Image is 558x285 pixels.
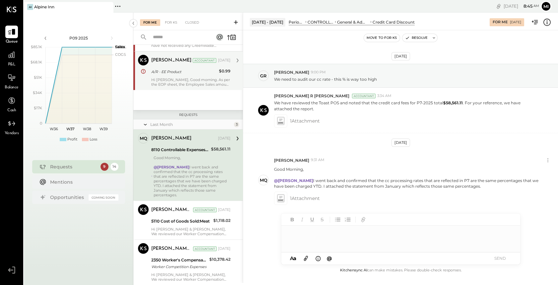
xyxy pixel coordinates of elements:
span: 9:31 AM [311,157,324,163]
div: [DATE] - [DATE] [250,18,285,26]
div: [DATE] [510,20,521,25]
div: 8110 Controllable Expenses:General & Administrative Expenses:Credit Card Discount [151,146,209,153]
span: @ [327,255,332,261]
strong: $58,561.11 [443,100,463,105]
div: $58,561.11 [211,146,231,152]
div: Worker Competition Expenses [151,263,207,270]
span: [PERSON_NAME] [274,157,309,163]
span: P&L [8,62,16,68]
button: Ordered List [343,215,352,224]
button: Underline [308,215,316,224]
button: Italic [298,215,307,224]
button: Mi [541,1,551,12]
div: 5110 Cost of Goods Sold:Meat [151,218,211,225]
p: Good Morning, [274,166,539,189]
button: Bold [288,215,297,224]
div: General & Administrative Expenses [337,19,369,25]
button: SEND [487,254,514,263]
text: COGS [115,52,126,57]
text: W38 [83,127,91,131]
div: 14 [110,163,118,171]
span: [PERSON_NAME] R [PERSON_NAME] [274,93,349,99]
text: $68.1K [31,60,42,64]
div: [DATE] [218,58,231,63]
span: 9:00 PM [311,70,326,75]
div: 3 [234,122,239,127]
span: Vendors [5,131,19,137]
div: For Me [493,20,508,25]
text: $34K [33,90,42,95]
div: I went back and confirmed that the cc processing rates that are reflected in P7 are the same perc... [274,178,539,189]
div: For KS [162,19,180,26]
button: Add URL [359,215,368,224]
button: Resolve [402,34,430,42]
button: @ [325,254,334,262]
strong: @[PERSON_NAME] [274,178,313,183]
span: a [293,255,296,261]
div: Accountant [193,246,217,251]
button: Unordered List [333,215,342,224]
div: Mentions [50,179,115,185]
div: [DATE] [218,246,231,251]
div: P09 2025 [50,35,107,41]
div: copy link [495,3,502,10]
a: P&L [0,48,23,68]
div: Opportunities [50,194,85,201]
strong: @[PERSON_NAME] [154,165,189,169]
span: 3:34 AM [377,93,391,99]
div: Loss [90,137,97,142]
div: $0.99 [219,68,231,74]
div: Period P&L [289,19,304,25]
div: MQ [260,177,267,183]
text: $85.1K [31,45,42,49]
span: Cash [7,108,16,114]
div: [DATE] [218,136,231,141]
a: Queue [0,26,23,45]
div: [DATE] [504,3,539,9]
div: Profit [67,137,77,142]
div: Good Morning, [154,155,231,197]
div: [DATE] [391,139,410,147]
span: Balance [5,85,19,91]
div: AI [27,4,33,10]
div: [PERSON_NAME] R [PERSON_NAME] [151,207,192,213]
p: We need to audit our cc rate - this % is way too high [274,76,377,82]
a: Vendors [0,117,23,137]
div: $1,118.02 [213,217,231,224]
a: Balance [0,71,23,91]
div: Hi [PERSON_NAME], Good morning. As per the EOP sheet, the Employee Sales amount is $2,749.99, whi... [151,77,231,87]
text: W39 [99,127,107,131]
text: $17K [34,106,42,110]
div: $10,378.42 [209,256,231,263]
div: MQ [140,135,147,142]
div: Accountant [193,208,217,212]
div: Closed [182,19,202,26]
div: Credit Card Discount [373,19,415,25]
div: Hi [PERSON_NAME] & [PERSON_NAME], We reviewed our Worker Compensation policy and noticed that the... [151,227,231,236]
div: Requests [137,113,240,117]
div: 2350 Worker's Compensation [151,257,207,263]
div: Accountant [352,94,376,98]
div: [PERSON_NAME] [151,57,191,64]
span: 1 Attachment [290,114,320,128]
div: [DATE] [391,52,410,60]
div: 9 [101,163,108,171]
div: For Me [140,19,160,26]
div: I went back and confirmed that the cc processing rates that are reflected in P7 are the same perc... [154,165,231,197]
text: $51K [34,75,42,80]
div: CONTROLLABLE EXPENSES [308,19,334,25]
button: Strikethrough [318,215,326,224]
div: gr [260,73,267,79]
a: Cash [0,94,23,114]
span: Queue [6,39,18,45]
text: W37 [66,127,74,131]
p: We have reviewed the Toast POS and noted that the credit card fees for P7-2025 total . For your r... [274,100,539,111]
div: Requests [50,163,97,170]
div: [PERSON_NAME] [151,135,191,142]
span: [PERSON_NAME] [274,69,309,75]
div: Alpine Inn [34,4,54,10]
text: 0 [40,121,42,126]
text: W36 [49,127,58,131]
div: Last Month [150,122,232,127]
div: [PERSON_NAME] R [PERSON_NAME] [151,245,192,252]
